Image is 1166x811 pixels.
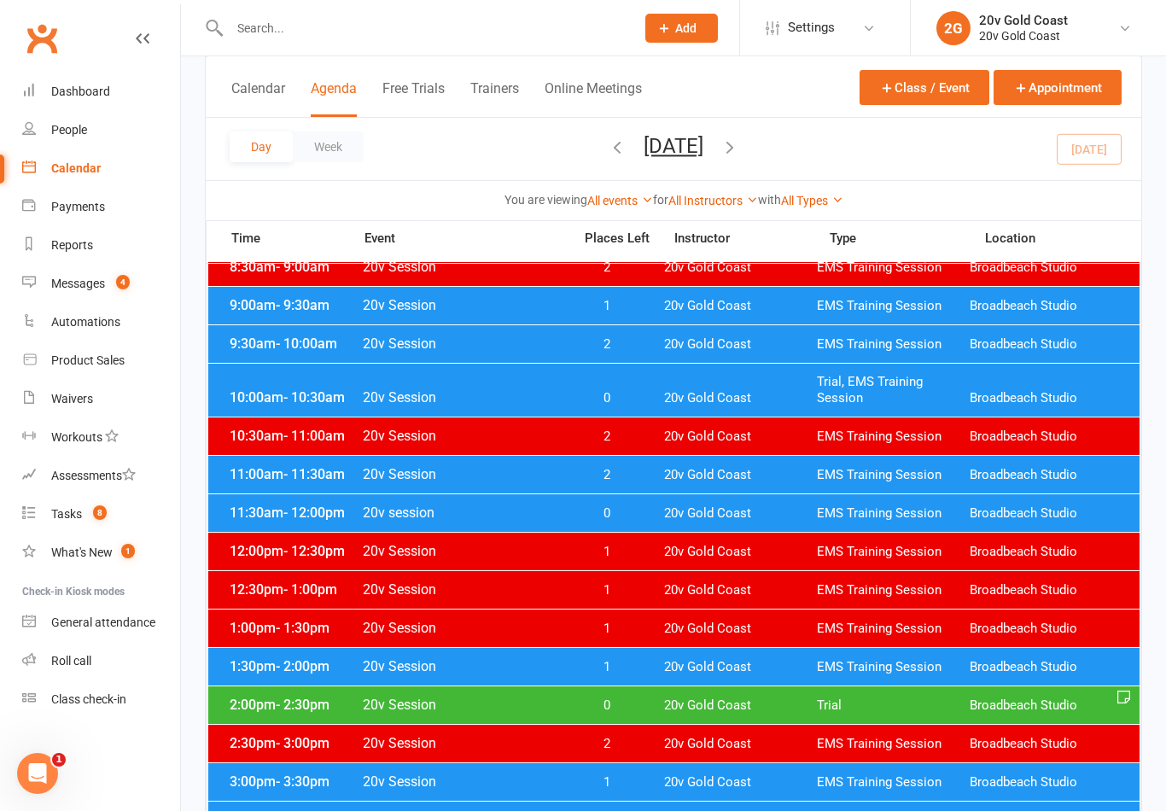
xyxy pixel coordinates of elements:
[116,275,130,289] span: 4
[51,430,102,444] div: Workouts
[22,303,180,341] a: Automations
[562,659,651,675] span: 1
[562,697,651,714] span: 0
[225,335,362,352] span: 9:30am
[817,336,970,353] span: EMS Training Session
[22,642,180,680] a: Roll call
[225,620,362,636] span: 1:00pm
[817,544,970,560] span: EMS Training Session
[22,149,180,188] a: Calendar
[979,28,1068,44] div: 20v Gold Coast
[362,505,563,521] span: 20v session
[562,260,651,276] span: 2
[362,335,563,352] span: 20v Session
[970,736,1122,752] span: Broadbeach Studio
[817,374,970,406] span: Trial, EMS Training Session
[970,467,1122,483] span: Broadbeach Studio
[860,70,989,105] button: Class / Event
[562,582,651,598] span: 1
[225,466,362,482] span: 11:00am
[51,238,93,252] div: Reports
[562,390,651,406] span: 0
[17,753,58,794] iframe: Intercom live chat
[817,298,970,314] span: EMS Training Session
[51,200,105,213] div: Payments
[562,736,651,752] span: 2
[362,297,563,313] span: 20v Session
[93,505,107,520] span: 8
[788,9,835,47] span: Settings
[817,429,970,445] span: EMS Training Session
[231,80,285,117] button: Calendar
[283,581,337,598] span: - 1:00pm
[22,226,180,265] a: Reports
[362,735,563,751] span: 20v Session
[664,697,817,714] span: 20v Gold Coast
[970,298,1122,314] span: Broadbeach Studio
[225,773,362,790] span: 3:00pm
[970,621,1122,637] span: Broadbeach Studio
[817,505,970,522] span: EMS Training Session
[587,194,653,207] a: All events
[562,774,651,791] span: 1
[664,467,817,483] span: 20v Gold Coast
[225,543,362,559] span: 12:00pm
[51,692,126,706] div: Class check-in
[276,620,329,636] span: - 1:30pm
[970,336,1122,353] span: Broadbeach Studio
[645,14,718,43] button: Add
[51,654,91,668] div: Roll call
[283,466,345,482] span: - 11:30am
[362,466,563,482] span: 20v Session
[970,505,1122,522] span: Broadbeach Studio
[22,188,180,226] a: Payments
[362,620,563,636] span: 20v Session
[936,11,971,45] div: 2G
[817,260,970,276] span: EMS Training Session
[51,546,113,559] div: What's New
[664,582,817,598] span: 20v Gold Coast
[668,194,758,207] a: All Instructors
[830,232,985,245] span: Type
[562,467,651,483] span: 2
[51,507,82,521] div: Tasks
[51,392,93,405] div: Waivers
[276,735,329,751] span: - 3:00pm
[22,495,180,534] a: Tasks 8
[504,193,587,207] strong: You are viewing
[283,428,345,444] span: - 11:00am
[562,336,651,353] span: 2
[283,505,345,521] span: - 12:00pm
[225,259,362,275] span: 8:30am
[572,232,662,245] span: Places Left
[664,336,817,353] span: 20v Gold Coast
[562,429,651,445] span: 2
[22,73,180,111] a: Dashboard
[994,70,1122,105] button: Appointment
[970,260,1122,276] span: Broadbeach Studio
[224,16,623,40] input: Search...
[781,194,843,207] a: All Types
[817,774,970,791] span: EMS Training Session
[362,543,563,559] span: 20v Session
[562,298,651,314] span: 1
[22,265,180,303] a: Messages 4
[970,582,1122,598] span: Broadbeach Studio
[225,735,362,751] span: 2:30pm
[362,658,563,674] span: 20v Session
[664,390,817,406] span: 20v Gold Coast
[758,193,781,207] strong: with
[562,505,651,522] span: 0
[276,297,329,313] span: - 9:30am
[664,774,817,791] span: 20v Gold Coast
[653,193,668,207] strong: for
[276,335,337,352] span: - 10:00am
[362,773,563,790] span: 20v Session
[22,534,180,572] a: What's New1
[817,659,970,675] span: EMS Training Session
[276,697,329,713] span: - 2:30pm
[51,277,105,290] div: Messages
[970,390,1122,406] span: Broadbeach Studio
[979,13,1068,28] div: 20v Gold Coast
[22,341,180,380] a: Product Sales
